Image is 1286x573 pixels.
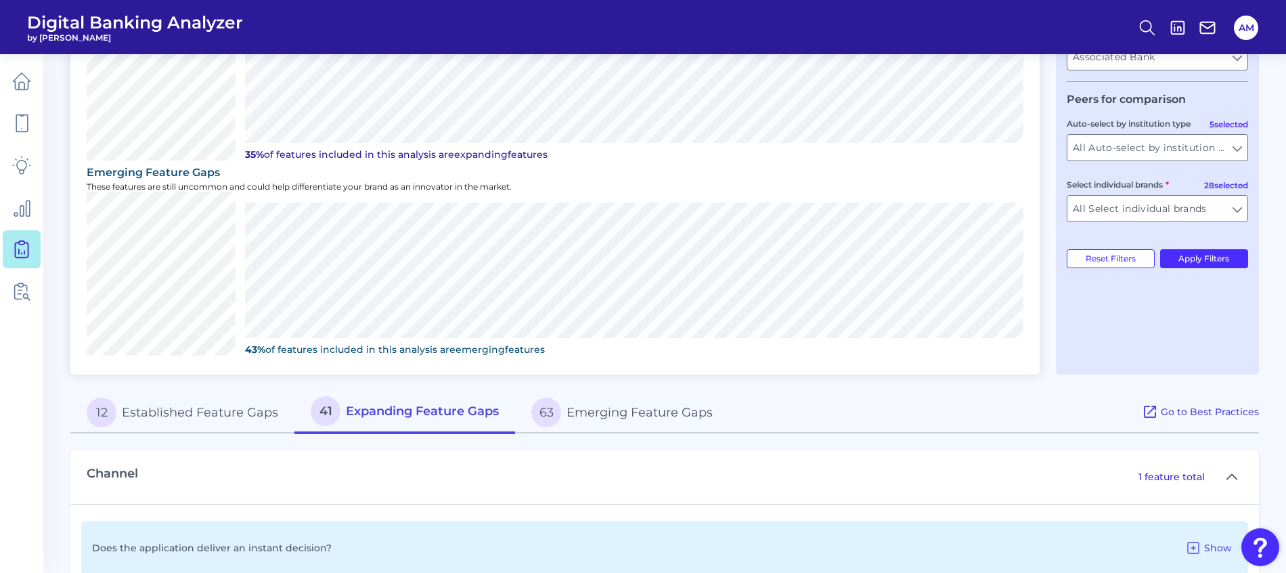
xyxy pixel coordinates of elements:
a: Go to Best Practices [1142,391,1259,433]
legend: Peers for comparison [1067,93,1186,106]
p: Does the application deliver an instant decision? [92,542,332,554]
span: expanding [454,148,508,161]
button: Show [1180,537,1237,559]
span: 12 [87,398,116,427]
button: 63Emerging Feature Gaps [515,391,729,434]
label: Select individual brands [1067,179,1169,190]
p: of features included in this analysis are features [245,343,1023,356]
div: emerging Feature Gaps [87,166,1023,179]
p: 1 feature total [1138,471,1205,483]
span: by [PERSON_NAME] [27,33,243,43]
button: Open Resource Center [1241,528,1279,566]
button: 41Expanding Feature Gaps [294,391,515,434]
button: 12Established Feature Gaps [70,391,294,434]
label: Auto-select by institution type [1067,119,1191,129]
span: Show [1204,542,1232,554]
span: emerging [456,343,505,356]
button: AM [1234,16,1258,40]
span: Digital Banking Analyzer [27,12,243,33]
button: Apply Filters [1160,249,1249,268]
h3: Channel [87,467,138,482]
span: 63 [531,398,561,427]
b: 43% [245,343,265,356]
p: These features are still uncommon and could help differentiate your brand as an innovator in the ... [87,182,1023,192]
span: Go to Best Practices [1161,406,1259,418]
button: Reset Filters [1067,249,1155,268]
b: 35% [245,148,264,161]
span: 41 [311,396,340,426]
p: of features included in this analysis are features [245,148,1023,161]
